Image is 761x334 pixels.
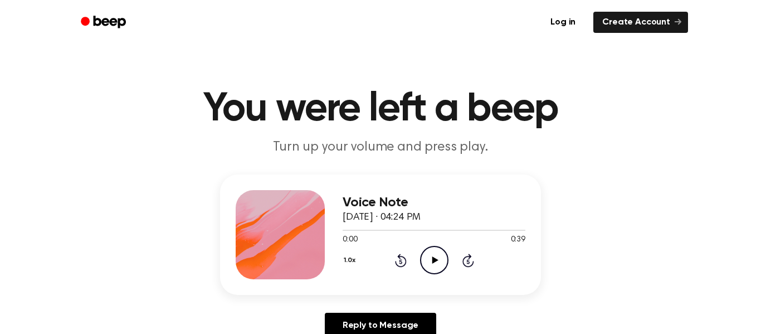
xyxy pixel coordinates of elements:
span: 0:39 [511,234,525,246]
a: Create Account [593,12,688,33]
h3: Voice Note [343,195,525,210]
a: Beep [73,12,136,33]
span: [DATE] · 04:24 PM [343,212,421,222]
p: Turn up your volume and press play. [167,138,594,157]
span: 0:00 [343,234,357,246]
a: Log in [539,9,587,35]
button: 1.0x [343,251,359,270]
h1: You were left a beep [95,89,666,129]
